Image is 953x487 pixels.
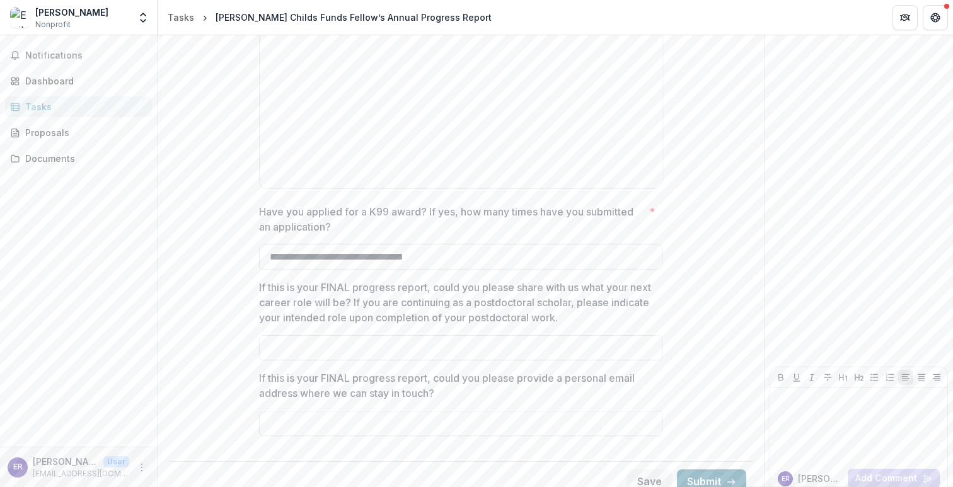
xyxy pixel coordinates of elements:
div: Tasks [25,100,142,113]
button: Get Help [923,5,948,30]
button: Notifications [5,45,152,66]
div: Proposals [25,126,142,139]
button: Align Center [914,370,929,385]
div: Emily Jane Rundlet [782,476,789,482]
p: [EMAIL_ADDRESS][DOMAIN_NAME] [33,468,129,479]
button: Heading 1 [836,370,851,385]
div: [PERSON_NAME] [35,6,108,19]
p: [PERSON_NAME] [33,455,98,468]
span: Notifications [25,50,147,61]
p: [PERSON_NAME] [798,472,843,485]
button: Underline [789,370,804,385]
a: Documents [5,148,152,169]
button: Ordered List [882,370,898,385]
button: Partners [892,5,918,30]
div: Documents [25,152,142,165]
button: Align Right [929,370,944,385]
div: Dashboard [25,74,142,88]
button: Align Left [898,370,913,385]
button: Strike [820,370,835,385]
button: More [134,460,149,475]
p: If this is your FINAL progress report, could you please provide a personal email address where we... [259,370,655,401]
div: Tasks [168,11,194,24]
button: Heading 2 [852,370,867,385]
a: Tasks [163,8,199,26]
a: Tasks [5,96,152,117]
p: User [103,456,129,467]
p: If this is your FINAL progress report, could you please share with us what your next career role ... [259,280,655,325]
div: Emily Jane Rundlet [13,463,23,471]
a: Proposals [5,122,152,143]
button: Italicize [804,370,819,385]
button: Open entity switcher [134,5,152,30]
img: Emily Jane Rundlet [10,8,30,28]
nav: breadcrumb [163,8,497,26]
button: Bold [773,370,788,385]
a: Dashboard [5,71,152,91]
span: Nonprofit [35,19,71,30]
p: Have you applied for a K99 award? If yes, how many times have you submitted an application? [259,204,644,234]
button: Bullet List [867,370,882,385]
div: [PERSON_NAME] Childs Funds Fellow’s Annual Progress Report [216,11,492,24]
